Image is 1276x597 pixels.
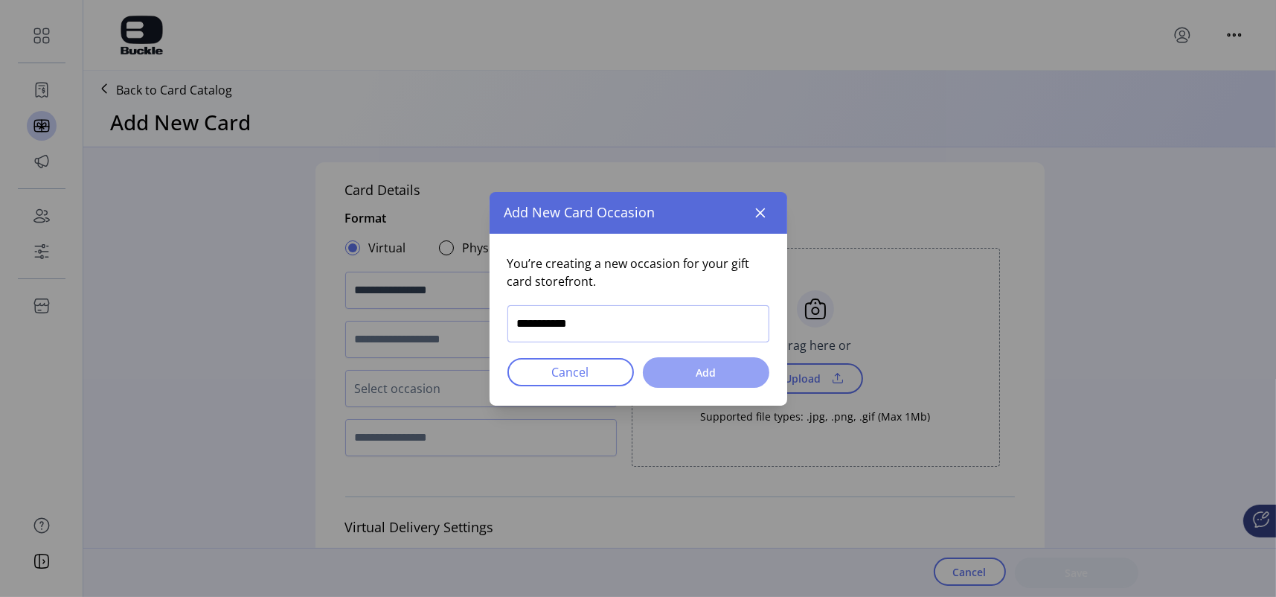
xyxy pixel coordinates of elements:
span: Add [662,365,750,380]
span: Cancel [527,363,615,381]
button: Add [643,357,769,388]
p: You’re creating a new occasion for your gift card storefront. [507,255,769,290]
span: Add New Card Occasion [504,202,655,223]
button: Cancel [507,358,634,386]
